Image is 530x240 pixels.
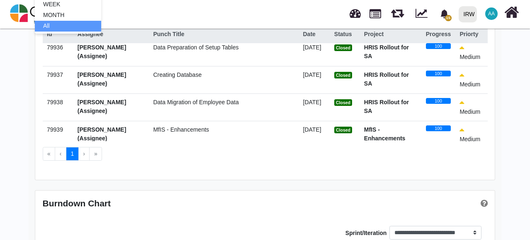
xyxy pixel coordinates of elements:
[334,127,352,133] span: Closed
[153,99,238,105] span: Data Migration of Employee Data
[334,99,352,106] span: Closed
[437,6,452,21] div: Notification
[78,44,126,59] span: [PERSON_NAME](Assignee)
[478,198,488,208] a: Help
[504,5,519,20] i: Home
[455,66,488,93] td: Medium
[459,30,483,39] div: Priorty
[370,5,381,18] span: Projects
[78,71,126,87] span: [PERSON_NAME](Assignee)
[153,30,294,39] div: Punch Title
[485,7,498,20] span: Ahad Ahmed Taji
[10,2,88,27] img: qpunch-sp.fa6292f.png
[426,71,451,76] div: 100
[480,0,503,27] a: AA
[78,30,145,39] div: Assignee
[334,30,355,39] div: Status
[299,93,330,121] td: [DATE]
[364,99,409,114] strong: HRIS Rollout for SA
[364,44,409,59] strong: HRIS Rollout for SA
[299,121,330,148] td: [DATE]
[426,98,451,104] div: 100
[78,99,126,114] span: [PERSON_NAME](Assignee)
[364,71,409,87] strong: HRIS Rollout for SA
[426,125,451,131] div: 100
[43,147,488,161] ul: Pagination
[455,39,488,66] td: Medium
[391,4,404,18] span: Releases
[455,0,480,28] a: IRW
[334,44,352,51] span: Closed
[47,126,63,133] span: 79939
[411,0,435,28] div: Dynamic Report
[78,126,126,142] span: [PERSON_NAME](Assignee)
[364,30,417,39] div: Project
[464,7,475,22] div: IRW
[299,66,330,93] td: [DATE]
[440,10,449,18] svg: bell fill
[299,39,330,66] td: [DATE]
[426,43,451,49] div: 100
[426,30,451,39] div: Progress
[364,126,406,142] strong: MfIS - Enhancements
[455,93,488,121] td: Medium
[43,198,265,208] div: Burndown Chart
[35,10,101,21] li: MONTH
[455,121,488,148] td: Medium
[47,71,63,78] span: 79937
[153,71,202,78] span: Creating Database
[35,21,101,32] li: All
[47,44,63,51] span: 79936
[153,126,209,133] span: MfIS - Enhancements
[445,15,452,21] span: 15
[153,44,238,51] span: Data Preparation of Setup Tables
[435,0,455,27] a: bell fill15
[334,72,352,78] span: Closed
[47,99,63,105] span: 79938
[303,21,326,39] div: Due Date
[66,147,79,161] button: Go to page 1
[488,11,495,16] span: AA
[350,5,361,17] span: Dashboard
